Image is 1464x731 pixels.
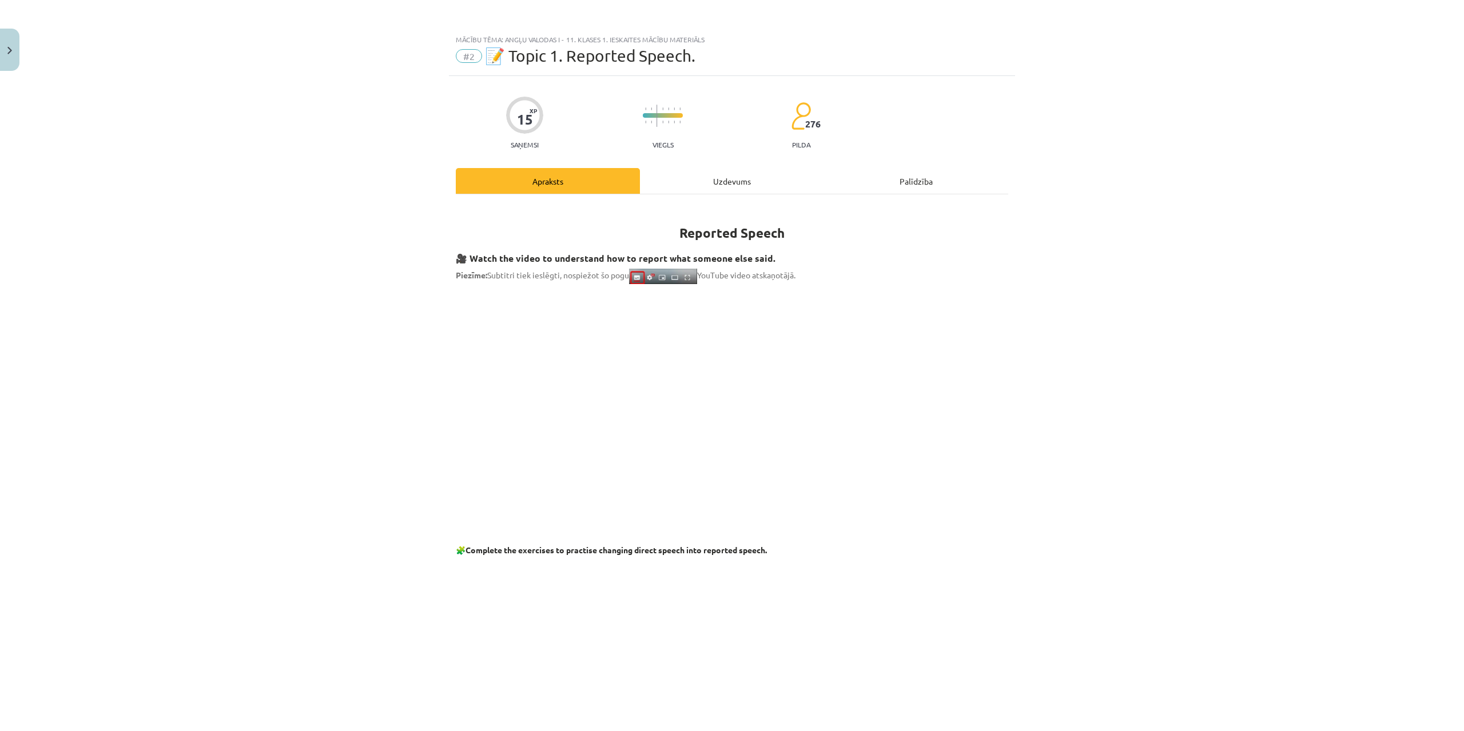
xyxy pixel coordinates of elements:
[517,111,533,127] div: 15
[456,270,795,280] span: Subtitri tiek ieslēgti, nospiežot šo pogu YouTube video atskaņotājā.
[456,270,487,280] strong: Piezīme:
[456,35,1008,43] div: Mācību tēma: Angļu valodas i - 11. klases 1. ieskaites mācību materiāls
[653,141,674,149] p: Viegls
[651,107,652,110] img: icon-short-line-57e1e144782c952c97e751825c79c345078a6d821885a25fce030b3d8c18986b.svg
[824,168,1008,194] div: Palīdzība
[466,545,767,555] strong: Complete the exercises to practise changing direct speech into reported speech.
[640,168,824,194] div: Uzdevums
[456,49,482,63] span: #2
[668,107,669,110] img: icon-short-line-57e1e144782c952c97e751825c79c345078a6d821885a25fce030b3d8c18986b.svg
[456,168,640,194] div: Apraksts
[530,107,537,114] span: XP
[792,141,810,149] p: pilda
[791,102,811,130] img: students-c634bb4e5e11cddfef0936a35e636f08e4e9abd3cc4e673bd6f9a4125e45ecb1.svg
[805,119,821,129] span: 276
[679,225,785,241] strong: Reported Speech
[651,121,652,123] img: icon-short-line-57e1e144782c952c97e751825c79c345078a6d821885a25fce030b3d8c18986b.svg
[456,252,775,264] strong: 🎥 Watch the video to understand how to report what someone else said.
[7,47,12,54] img: icon-close-lesson-0947bae3869378f0d4975bcd49f059093ad1ed9edebbc8119c70593378902aed.svg
[679,107,681,110] img: icon-short-line-57e1e144782c952c97e751825c79c345078a6d821885a25fce030b3d8c18986b.svg
[668,121,669,123] img: icon-short-line-57e1e144782c952c97e751825c79c345078a6d821885a25fce030b3d8c18986b.svg
[657,105,658,127] img: icon-long-line-d9ea69661e0d244f92f715978eff75569469978d946b2353a9bb055b3ed8787d.svg
[645,121,646,123] img: icon-short-line-57e1e144782c952c97e751825c79c345078a6d821885a25fce030b3d8c18986b.svg
[674,121,675,123] img: icon-short-line-57e1e144782c952c97e751825c79c345078a6d821885a25fce030b3d8c18986b.svg
[674,107,675,110] img: icon-short-line-57e1e144782c952c97e751825c79c345078a6d821885a25fce030b3d8c18986b.svg
[662,107,663,110] img: icon-short-line-57e1e144782c952c97e751825c79c345078a6d821885a25fce030b3d8c18986b.svg
[662,121,663,123] img: icon-short-line-57e1e144782c952c97e751825c79c345078a6d821885a25fce030b3d8c18986b.svg
[679,121,681,123] img: icon-short-line-57e1e144782c952c97e751825c79c345078a6d821885a25fce030b3d8c18986b.svg
[645,107,646,110] img: icon-short-line-57e1e144782c952c97e751825c79c345078a6d821885a25fce030b3d8c18986b.svg
[456,544,1008,556] p: 🧩
[485,46,695,65] span: 📝 Topic 1. Reported Speech.
[506,141,543,149] p: Saņemsi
